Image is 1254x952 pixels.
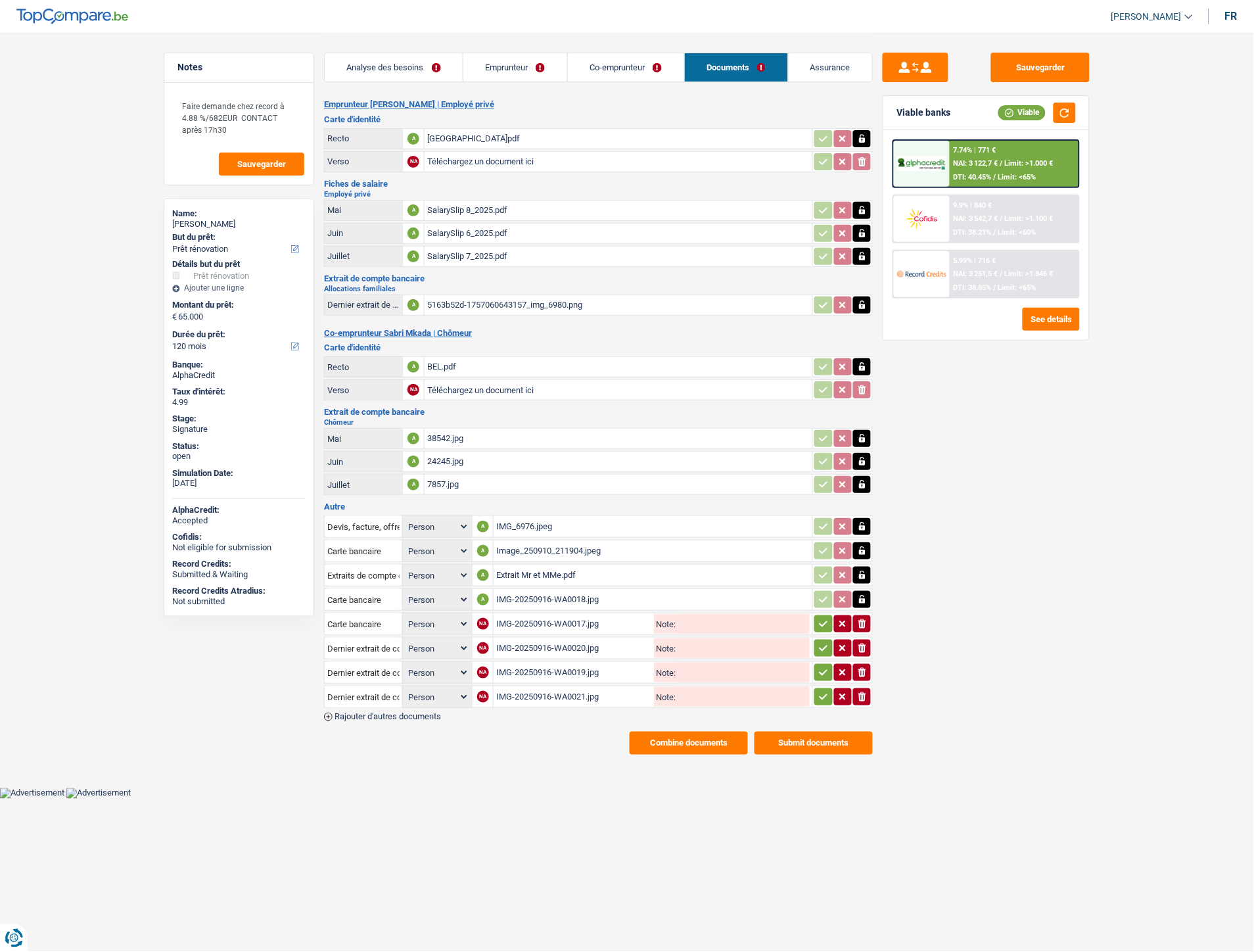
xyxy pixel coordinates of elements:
[477,569,489,581] div: A
[327,457,400,467] div: Juin
[172,441,306,452] div: Status:
[954,146,996,155] div: 7.74% | 771 €
[427,247,810,266] div: SalarySlip 7_2025.pdf
[172,208,306,219] div: Name:
[496,663,651,682] div: IMG-20250916-WA0019.jpg
[324,713,441,721] button: Rajouter d'autres documents
[427,452,810,471] div: 24245.jpg
[172,360,306,370] div: Banque:
[172,312,177,322] span: €
[407,204,419,216] div: A
[994,283,996,292] span: /
[172,259,306,270] div: Détails but du prêt
[954,214,998,223] span: NAI: 3 542,7 €
[172,478,306,488] div: [DATE]
[407,456,419,467] div: A
[327,251,400,261] div: Juillet
[172,586,306,596] div: Record Credits Atradius:
[172,219,306,229] div: [PERSON_NAME]
[324,502,873,511] h3: Autre
[1000,214,1003,223] span: /
[335,713,441,721] span: Rajouter d'autres documents
[477,521,489,533] div: A
[568,53,684,82] a: Co-emprunteur
[324,179,873,188] h3: Fiches de salaire
[324,274,873,283] h3: Extrait de compte bancaire
[172,559,306,569] div: Record Credits:
[325,53,463,82] a: Analyse des besoins
[172,451,306,462] div: open
[172,542,306,553] div: Not eligible for submission
[407,156,419,168] div: NA
[324,343,873,352] h3: Carte d'identité
[630,732,748,755] button: Combine documents
[172,532,306,542] div: Cofidis:
[998,283,1036,292] span: Limit: <65%
[327,156,400,166] div: Verso
[177,62,300,73] h5: Notes
[496,638,651,658] div: IMG-20250916-WA0020.jpg
[327,434,400,444] div: Mai
[477,594,489,606] div: A
[463,53,567,82] a: Emprunteur
[172,300,303,310] label: Montant du prêt:
[172,414,306,424] div: Stage:
[327,362,400,372] div: Recto
[324,99,873,110] h2: Emprunteur [PERSON_NAME] | Employé privé
[477,667,489,678] div: NA
[172,397,306,408] div: 4.99
[172,468,306,479] div: Simulation Date:
[324,285,873,293] h2: Allocations familiales
[172,424,306,435] div: Signature
[407,384,419,396] div: NA
[66,788,131,799] img: Advertisement
[1005,214,1054,223] span: Limit: >1.100 €
[324,191,873,198] h2: Employé privé
[1005,159,1054,168] span: Limit: >1.000 €
[477,545,489,557] div: A
[324,328,873,339] h2: Co-emprunteur Sabri Mkada | Chômeur
[407,250,419,262] div: A
[477,618,489,630] div: NA
[1101,6,1193,28] a: [PERSON_NAME]
[324,408,873,416] h3: Extrait de compte bancaire
[172,505,306,515] div: AlphaCredit:
[654,669,676,677] label: Note:
[654,693,676,702] label: Note:
[496,565,810,585] div: Extrait Mr et MMe.pdf
[755,732,873,755] button: Submit documents
[172,569,306,580] div: Submitted & Waiting
[327,205,400,215] div: Mai
[496,541,810,561] div: Image_250910_211904.jpeg
[991,53,1090,82] button: Sauvegarder
[496,687,651,707] div: IMG-20250916-WA0021.jpg
[789,53,873,82] a: Assurance
[172,329,303,340] label: Durée du prêt:
[685,53,788,82] a: Documents
[172,596,306,607] div: Not submitted
[427,224,810,243] div: SalarySlip 6_2025.pdf
[954,173,992,181] span: DTI: 40.45%
[1005,270,1054,278] span: Limit: >1.846 €
[427,475,810,494] div: 7857.jpg
[407,299,419,311] div: A
[427,129,810,149] div: [GEOGRAPHIC_DATA]pdf
[407,361,419,373] div: A
[654,620,676,629] label: Note:
[998,105,1046,120] div: Viable
[496,614,651,634] div: IMG-20250916-WA0017.jpg
[327,385,400,395] div: Verso
[327,228,400,238] div: Juin
[496,590,810,609] div: IMG-20250916-WA0018.jpg
[407,227,419,239] div: A
[954,201,992,210] div: 9.9% | 840 €
[954,283,992,292] span: DTI: 38.85%
[998,228,1036,237] span: Limit: <60%
[172,283,306,293] div: Ajouter une ligne
[897,206,946,231] img: Cofidis
[896,107,950,118] div: Viable banks
[954,159,998,168] span: NAI: 3 122,7 €
[172,370,306,381] div: AlphaCredit
[407,133,419,145] div: A
[427,295,810,315] div: 5163b52d-1757060643157_img_6980.png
